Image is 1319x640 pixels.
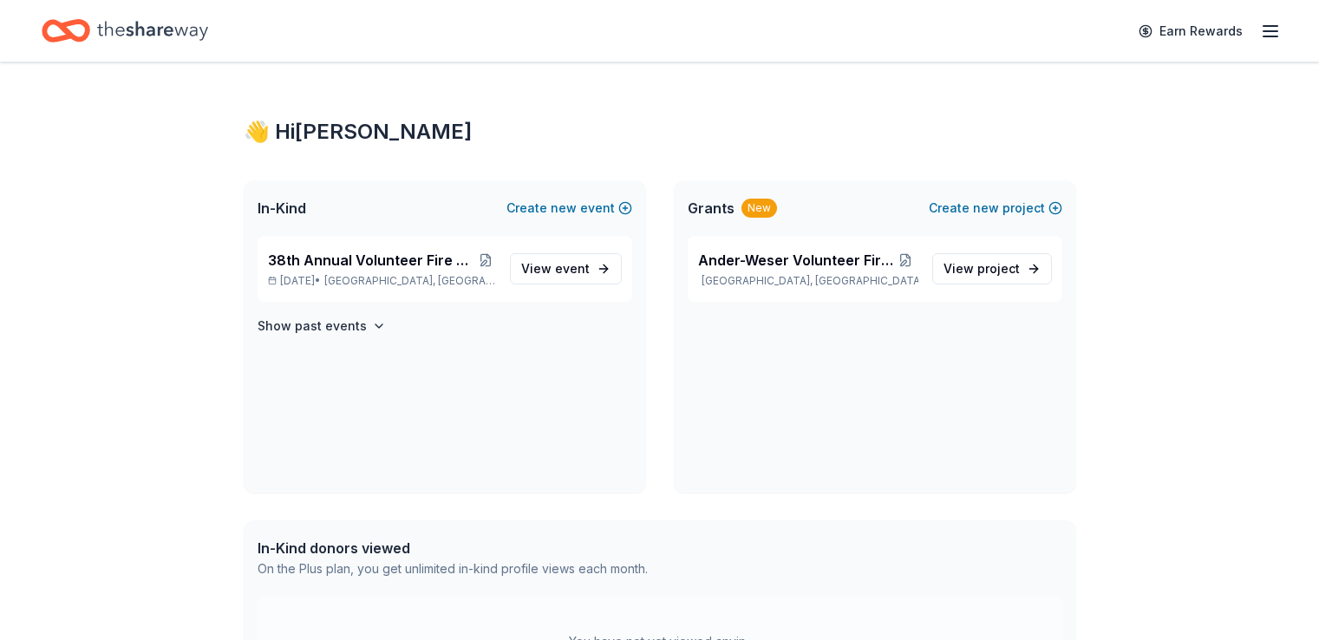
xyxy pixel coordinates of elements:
[521,258,590,279] span: View
[258,558,648,579] div: On the Plus plan, you get unlimited in-kind profile views each month.
[741,199,777,218] div: New
[258,316,367,336] h4: Show past events
[258,538,648,558] div: In-Kind donors viewed
[1128,16,1253,47] a: Earn Rewards
[506,198,632,219] button: Createnewevent
[698,274,918,288] p: [GEOGRAPHIC_DATA], [GEOGRAPHIC_DATA]
[944,258,1020,279] span: View
[324,274,495,288] span: [GEOGRAPHIC_DATA], [GEOGRAPHIC_DATA]
[551,198,577,219] span: new
[555,261,590,276] span: event
[688,198,735,219] span: Grants
[977,261,1020,276] span: project
[42,10,208,51] a: Home
[929,198,1062,219] button: Createnewproject
[258,198,306,219] span: In-Kind
[268,250,477,271] span: 38th Annual Volunteer Fire Department Fall Fundraiser
[698,250,894,271] span: Ander-Weser Volunteer Fire Department
[258,316,386,336] button: Show past events
[510,253,622,284] a: View event
[268,274,496,288] p: [DATE] •
[932,253,1052,284] a: View project
[244,118,1076,146] div: 👋 Hi [PERSON_NAME]
[973,198,999,219] span: new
